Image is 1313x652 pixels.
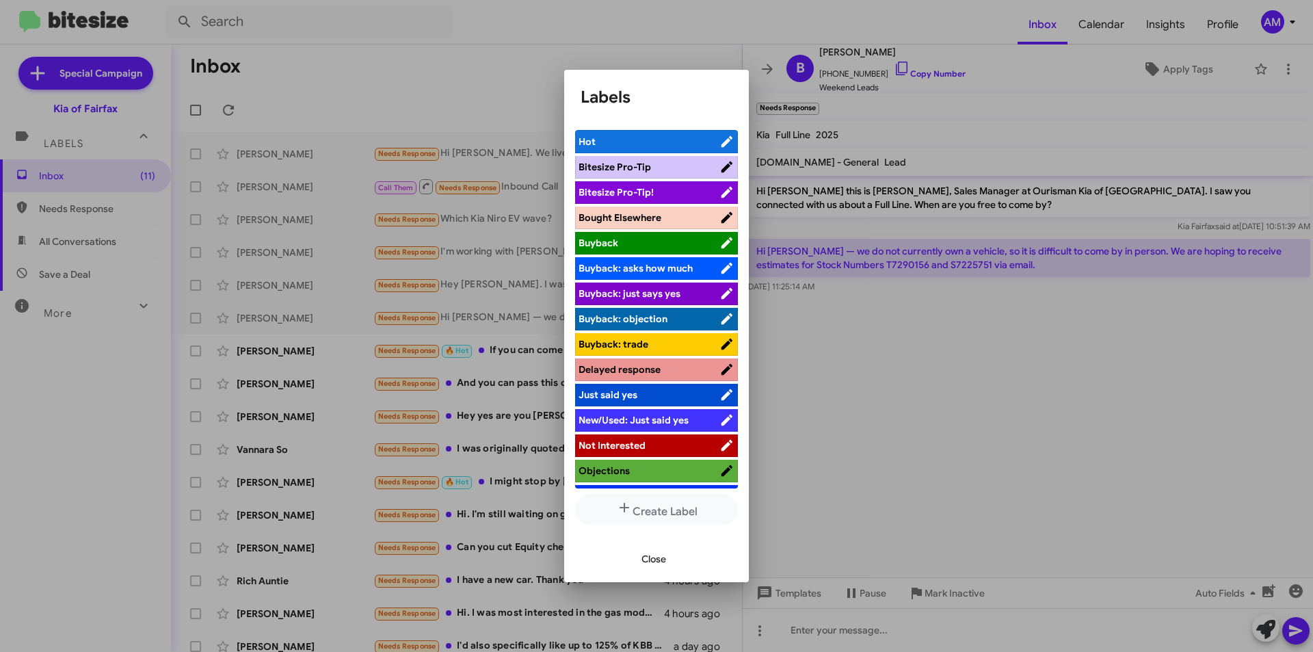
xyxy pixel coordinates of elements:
[579,313,667,325] span: Buyback: objection
[579,389,637,401] span: Just said yes
[579,186,654,198] span: Bitesize Pro-Tip!
[631,547,677,571] button: Close
[579,135,596,148] span: Hot
[579,211,661,224] span: Bought Elsewhere
[579,262,693,274] span: Buyback: asks how much
[579,287,680,300] span: Buyback: just says yes
[579,414,689,426] span: New/Used: Just said yes
[579,465,630,477] span: Objections
[579,439,646,452] span: Not Interested
[581,86,732,108] h1: Labels
[575,494,738,525] button: Create Label
[579,363,661,376] span: Delayed response
[579,237,618,249] span: Buyback
[641,547,666,571] span: Close
[579,338,648,350] span: Buyback: trade
[579,161,651,173] span: Bitesize Pro-Tip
